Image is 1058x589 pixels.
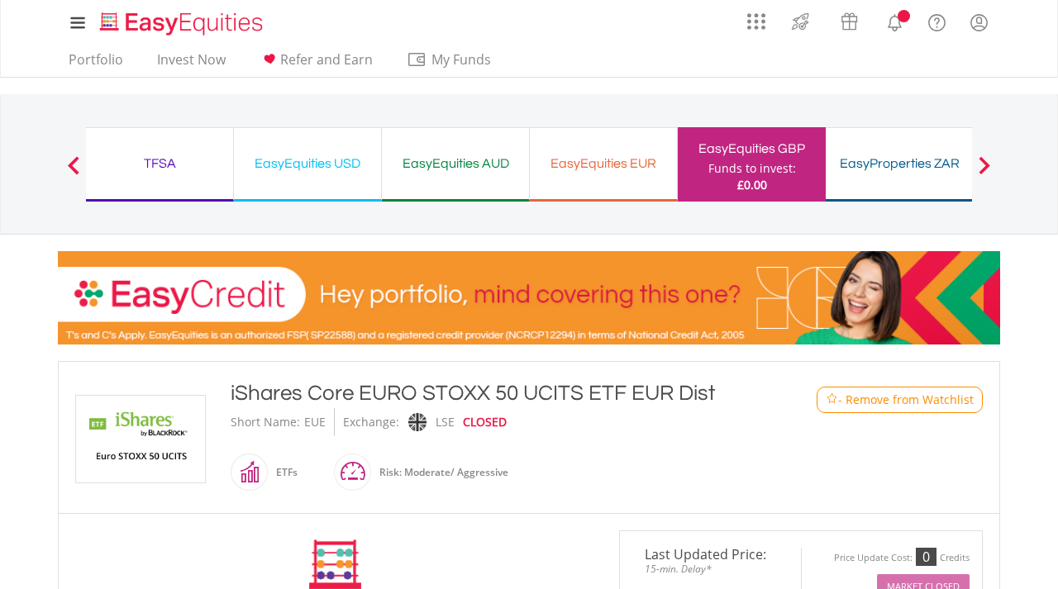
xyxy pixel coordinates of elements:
div: EasyEquities USD [244,152,371,175]
a: Refer and Earn [253,51,379,77]
span: Refer and Earn [280,50,373,69]
div: Price Update Cost: [834,552,913,564]
div: Risk: Moderate/ Aggressive [371,453,508,492]
div: TFSA [96,152,223,175]
div: EasyEquities AUD [392,152,519,175]
a: Home page [93,4,269,37]
a: Vouchers [825,4,874,35]
a: FAQ's and Support [916,4,958,37]
div: LSE [436,408,455,436]
img: EasyCredit Promotion Banner [58,251,1000,344]
div: EasyEquities EUR [540,152,667,175]
div: EasyProperties ZAR [836,152,963,175]
button: Watchlist - Remove from Watchlist [817,387,983,413]
div: Short Name: [231,408,300,436]
div: 0 [916,548,936,566]
div: iShares Core EURO STOXX 50 UCITS ETF EUR Dist [231,378,750,408]
a: Notifications [874,4,916,37]
a: My Profile [958,4,1000,40]
img: EasyEquities_Logo.png [97,10,269,37]
a: Invest Now [150,51,232,77]
span: Last Updated Price: [632,548,789,561]
img: Watchlist [826,393,838,406]
div: CLOSED [463,408,507,436]
img: thrive-v2.svg [787,8,814,35]
div: EasyEquities GBP [688,137,816,160]
div: Exchange: [343,408,399,436]
div: Funds to invest: [708,160,796,177]
span: My Funds [407,49,515,70]
div: ETFs [268,453,298,492]
img: vouchers-v2.svg [836,8,863,35]
span: 15-min. Delay* [632,561,789,577]
img: EQU.GBP.EUE.png [79,396,203,482]
div: EUE [304,408,326,436]
span: £0.00 [737,177,767,192]
img: grid-menu-icon.svg [747,12,765,31]
a: AppsGrid [736,4,776,31]
a: Portfolio [62,51,130,77]
div: Credits [940,552,970,564]
img: lse.png [408,413,427,431]
button: Previous [57,164,90,181]
span: - Remove from Watchlist [838,392,974,408]
button: Next [968,164,1001,181]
